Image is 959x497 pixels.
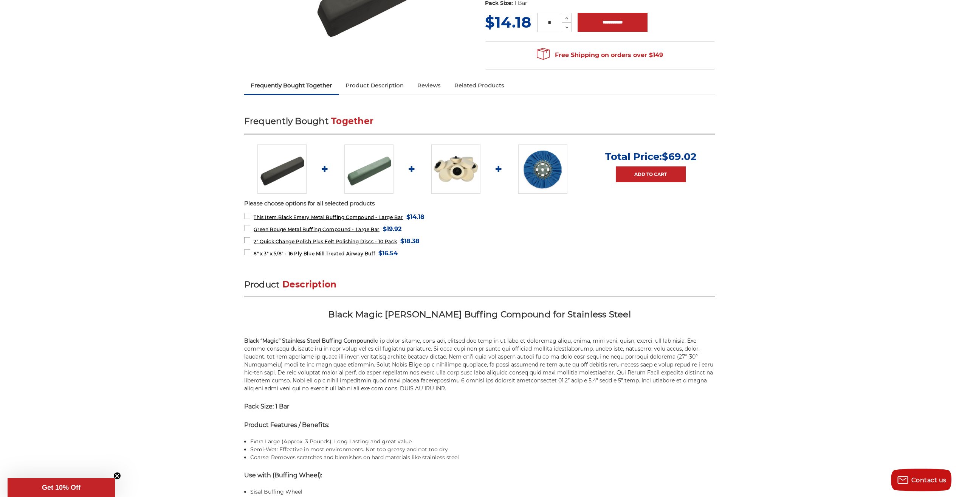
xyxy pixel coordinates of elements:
span: Contact us [911,477,947,484]
a: Product Description [339,77,411,94]
strong: This Item: [254,214,278,220]
span: Get 10% Off [42,484,81,491]
span: $16.54 [378,248,398,258]
li: Extra Large (Approx. 3 Pounds): Long Lasting and great value [250,438,715,446]
span: $18.38 [400,236,420,246]
img: Black Stainless Steel Buffing Compound [257,144,307,194]
span: $69.02 [662,151,696,163]
li: Semi-Wet: Effective in most environments. Not too greasy and not too dry [250,446,715,454]
button: Contact us [891,469,951,491]
strong: Pack Size: 1 Bar [244,403,289,410]
strong: Black “Magic” Stainless Steel Buffing Compound [244,337,373,344]
a: Reviews [411,77,448,94]
span: 2" Quick Change Polish Plus Felt Polishing Discs - 10 Pack [254,239,397,244]
span: Free Shipping on orders over $149 [537,48,663,63]
a: Related Products [448,77,511,94]
strong: Use with (Buffing Wheel): [244,472,322,479]
p: Total Price: [605,151,696,163]
span: Black Magic [PERSON_NAME] Buffing Compound for Stainless Steel [328,309,631,320]
span: 8" x 3" x 5/8" - 16 Ply Blue Mill Treated Airway Buff [254,251,375,256]
span: Green Rouge Metal Buffing Compound - Large Bar [254,227,380,232]
span: Together [331,116,373,126]
div: Get 10% OffClose teaser [8,478,115,497]
span: $14.18 [485,13,531,31]
a: Add to Cart [616,166,686,182]
span: Description [282,279,337,290]
li: Coarse: Removes scratches and blemishes on hard materials like stainless steel [250,454,715,461]
span: $19.92 [383,224,401,234]
p: lo ip dolor sitame, cons-adi, elitsed doe temp in ut labo et doloremag aliqu, enima, mini veni, q... [244,337,715,393]
span: Black Emery Metal Buffing Compound - Large Bar [254,214,403,220]
span: Product [244,279,280,290]
p: Please choose options for all selected products [244,199,715,208]
a: Frequently Bought Together [244,77,339,94]
li: Sisal Buffing Wheel [250,488,715,496]
span: $14.18 [406,212,425,222]
button: Close teaser [113,472,121,480]
span: Frequently Bought [244,116,328,126]
strong: Product Features / Benefits: [244,421,329,429]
